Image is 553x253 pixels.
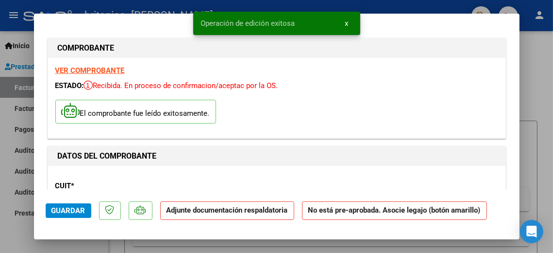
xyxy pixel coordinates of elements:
[55,181,188,192] p: CUIT
[51,206,85,215] span: Guardar
[46,203,91,218] button: Guardar
[302,201,487,220] strong: No está pre-aprobada. Asocie legajo (botón amarillo)
[55,100,216,124] p: El comprobante fue leído exitosamente.
[84,81,278,90] span: Recibida. En proceso de confirmacion/aceptac por la OS.
[337,15,356,32] button: x
[55,81,84,90] span: ESTADO:
[58,151,157,161] strong: DATOS DEL COMPROBANTE
[55,66,125,75] a: VER COMPROBANTE
[201,18,295,28] span: Operación de edición exitosa
[345,19,349,28] span: x
[58,43,115,53] strong: COMPROBANTE
[520,220,543,243] div: Open Intercom Messenger
[167,206,288,215] strong: Adjunte documentación respaldatoria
